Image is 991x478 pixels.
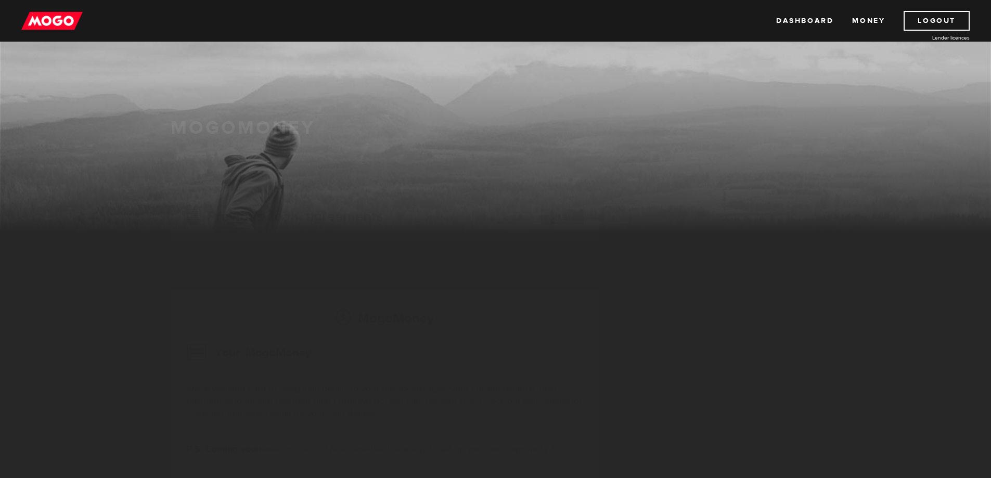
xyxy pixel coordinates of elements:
[904,11,970,31] a: Logout
[21,11,83,31] img: mogo_logo-11ee424be714fa7cbb0f0f49df9e16ec.png
[421,395,469,407] a: chat with us
[186,443,583,456] p: even more cool features—like the ability to set up your own payments
[186,383,583,420] p: We're working hard to bring loan details to your dashboard! (Like your current balance, next paym...
[171,117,821,139] h1: MogoMoney
[852,11,885,31] a: Money
[541,210,583,224] a: View
[186,443,264,455] strong: P.S. Coming soon:
[186,208,383,222] h3: Previous loan agreements
[776,11,833,31] a: Dashboard
[892,34,970,42] a: Lender licences
[550,445,559,454] img: strong arm emoji
[186,307,583,329] h2: MogoMoney
[186,339,311,366] h3: Your MogoMoney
